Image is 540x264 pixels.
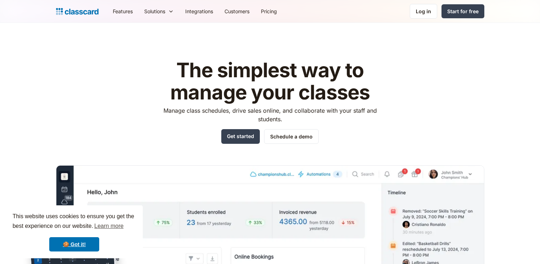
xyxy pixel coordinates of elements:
[144,8,165,15] div: Solutions
[180,3,219,19] a: Integrations
[441,4,484,18] a: Start for free
[157,59,383,103] h1: The simplest way to manage your classes
[93,221,125,231] a: learn more about cookies
[219,3,255,19] a: Customers
[157,106,383,123] p: Manage class schedules, drive sales online, and collaborate with your staff and students.
[6,205,143,258] div: cookieconsent
[410,4,437,19] a: Log in
[12,212,136,231] span: This website uses cookies to ensure you get the best experience on our website.
[56,6,99,16] a: home
[107,3,138,19] a: Features
[447,8,479,15] div: Start for free
[255,3,283,19] a: Pricing
[416,8,431,15] div: Log in
[49,237,99,251] a: dismiss cookie message
[138,3,180,19] div: Solutions
[264,129,319,144] a: Schedule a demo
[221,129,260,144] a: Get started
